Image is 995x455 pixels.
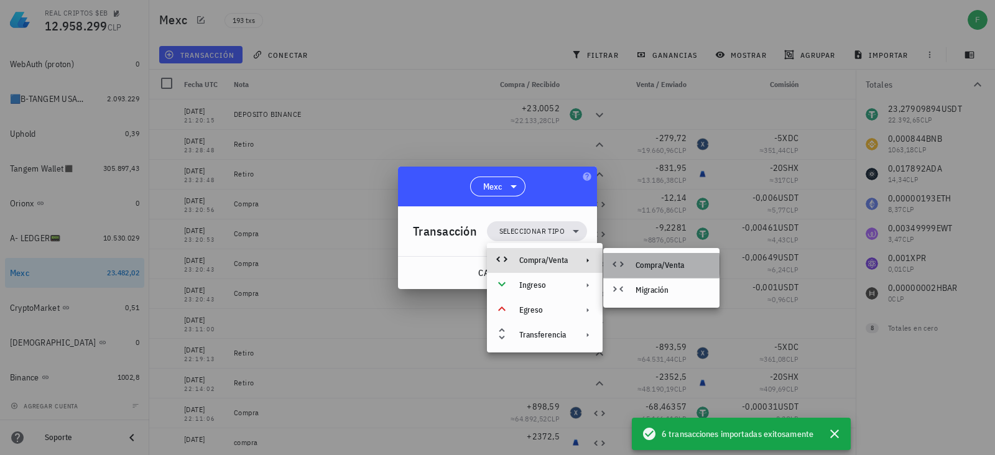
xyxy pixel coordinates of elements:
div: Migración [636,285,710,295]
div: Ingreso [519,280,568,290]
span: cancelar [478,267,524,278]
span: Seleccionar tipo [499,225,565,237]
div: Transacción [413,221,477,241]
span: 6 transacciones importadas exitosamente [662,427,813,441]
button: cancelar [473,262,529,284]
div: Compra/Venta [636,260,710,270]
div: Egreso [519,305,568,315]
div: Compra/Venta [519,255,568,265]
div: Transferencia [487,323,603,347]
div: Egreso [487,298,603,323]
div: Ingreso [487,273,603,298]
div: Compra/Venta [487,248,603,273]
div: Transferencia [519,330,568,340]
span: Mexc [483,180,502,193]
